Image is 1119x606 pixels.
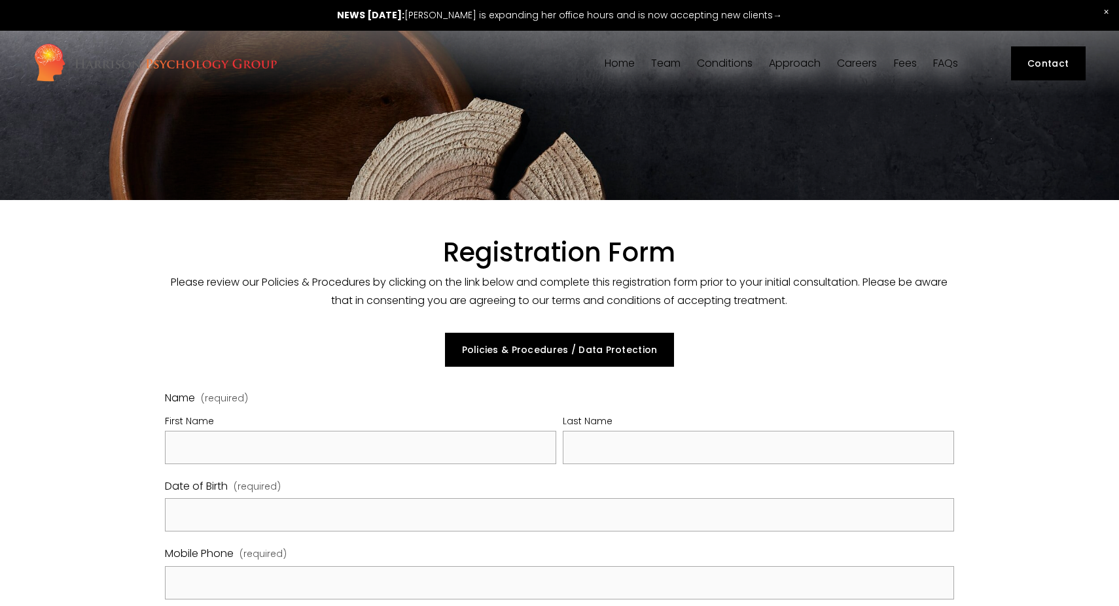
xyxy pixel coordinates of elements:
a: Policies & Procedures / Data Protection [445,333,674,367]
span: Approach [769,58,821,69]
span: (required) [234,479,281,495]
span: Conditions [697,58,753,69]
a: Careers [837,57,877,69]
div: Last Name [563,413,954,431]
a: FAQs [933,57,958,69]
span: Name [165,389,195,408]
a: Contact [1011,46,1086,80]
span: Date of Birth [165,477,228,496]
span: (required) [201,394,248,403]
a: Home [605,57,635,69]
a: folder dropdown [651,57,681,69]
div: First Name [165,413,556,431]
img: Harrison Psychology Group [33,42,277,85]
span: (required) [240,546,287,562]
span: Team [651,58,681,69]
h1: Registration Form [165,237,954,269]
a: folder dropdown [769,57,821,69]
a: folder dropdown [697,57,753,69]
a: Fees [894,57,917,69]
p: Please review our Policies & Procedures by clicking on the link below and complete this registrat... [165,273,954,311]
span: Mobile Phone [165,545,234,564]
